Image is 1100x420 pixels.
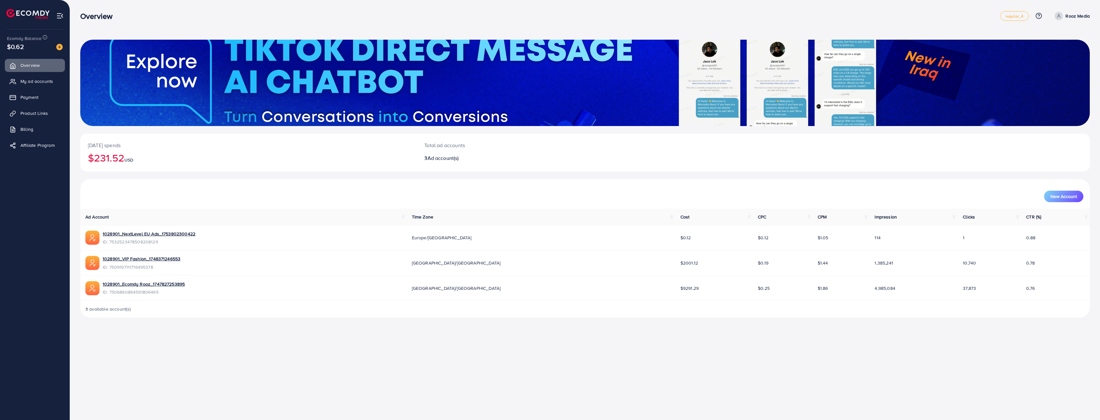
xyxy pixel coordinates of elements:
[1026,285,1035,291] span: 0.76
[963,214,975,220] span: Clicks
[758,260,768,266] span: $0.19
[103,289,185,295] span: ID: 7506860864591806465
[80,12,118,21] h3: Overview
[103,281,185,287] a: 1028901_Ecomdy Rooz_1747827253895
[6,9,50,19] img: logo
[20,142,55,148] span: Affiliate Program
[758,214,766,220] span: CPC
[103,231,195,237] a: 1028901_NextLevel EU Ads_1753802300422
[20,78,53,84] span: My ad accounts
[56,44,63,50] img: image
[5,59,65,72] a: Overview
[758,285,770,291] span: $0.25
[20,94,38,100] span: Payment
[412,260,501,266] span: [GEOGRAPHIC_DATA]/[GEOGRAPHIC_DATA]
[428,155,459,162] span: Ad account(s)
[5,139,65,152] a: Affiliate Program
[875,214,897,220] span: Impression
[103,239,195,245] span: ID: 7532523478508208129
[680,214,690,220] span: Cost
[758,234,768,241] span: $0.12
[818,214,827,220] span: CPM
[1006,14,1023,18] span: regular_4
[85,306,131,312] span: 3 available account(s)
[412,214,433,220] span: Time Zone
[412,234,472,241] span: Europe/[GEOGRAPHIC_DATA]
[1050,194,1077,199] span: New Account
[1052,12,1090,20] a: Rooz Media
[5,91,65,104] a: Payment
[1026,214,1041,220] span: CTR (%)
[124,157,133,163] span: USD
[1026,234,1035,241] span: 0.88
[20,126,33,132] span: Billing
[20,62,40,68] span: Overview
[85,281,99,295] img: ic-ads-acc.e4c84228.svg
[875,260,893,266] span: 1,385,241
[85,256,99,270] img: ic-ads-acc.e4c84228.svg
[20,110,48,116] span: Product Links
[56,12,64,20] img: menu
[424,141,661,149] p: Total ad accounts
[424,155,661,161] h2: 3
[5,75,65,88] a: My ad accounts
[85,231,99,245] img: ic-ads-acc.e4c84228.svg
[88,152,409,164] h2: $231.52
[875,285,895,291] span: 4,985,084
[818,285,828,291] span: $1.86
[412,285,501,291] span: [GEOGRAPHIC_DATA]/[GEOGRAPHIC_DATA]
[7,35,42,42] span: Ecomdy Balance
[5,123,65,136] a: Billing
[818,234,829,241] span: $1.05
[680,234,691,241] span: $0.12
[1000,11,1029,21] a: regular_4
[85,214,109,220] span: Ad Account
[963,260,976,266] span: 10,740
[963,234,964,241] span: 1
[680,285,699,291] span: $9291.29
[1065,12,1090,20] p: Rooz Media
[103,264,180,270] span: ID: 7509197111716495378
[1026,260,1035,266] span: 0.78
[963,285,976,291] span: 37,873
[88,141,409,149] p: [DATE] spends
[1044,191,1083,202] button: New Account
[1073,391,1095,415] iframe: Chat
[680,260,698,266] span: $2001.12
[7,42,24,51] span: $0.62
[875,234,880,241] span: 114
[5,107,65,120] a: Product Links
[103,256,180,262] a: 1028901_VIP Fashion_1748371246553
[818,260,828,266] span: $1.44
